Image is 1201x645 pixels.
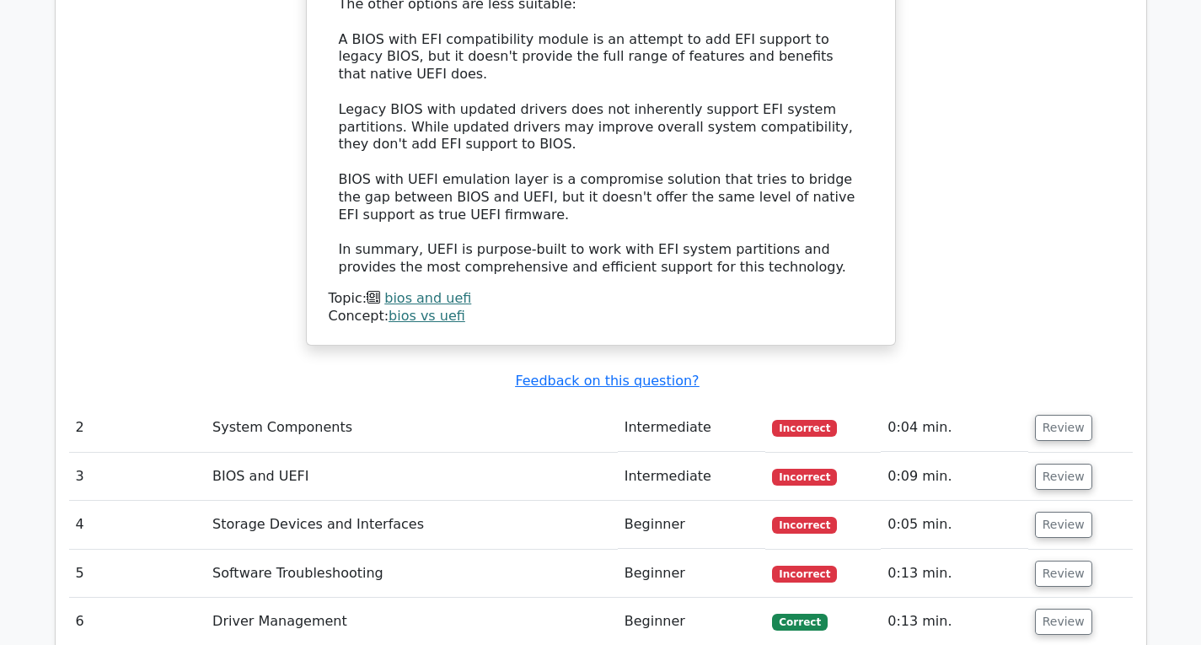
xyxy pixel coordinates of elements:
[1035,609,1092,635] button: Review
[206,404,618,452] td: System Components
[206,453,618,501] td: BIOS and UEFI
[515,373,699,389] a: Feedback on this question?
[772,566,837,583] span: Incorrect
[618,404,766,452] td: Intermediate
[206,550,618,598] td: Software Troubleshooting
[329,308,873,325] div: Concept:
[69,501,206,549] td: 4
[1035,415,1092,441] button: Review
[881,404,1027,452] td: 0:04 min.
[69,453,206,501] td: 3
[881,501,1027,549] td: 0:05 min.
[69,550,206,598] td: 5
[618,550,766,598] td: Beginner
[1035,464,1092,490] button: Review
[69,404,206,452] td: 2
[772,614,827,631] span: Correct
[384,290,471,306] a: bios and uefi
[881,550,1027,598] td: 0:13 min.
[1035,561,1092,587] button: Review
[618,501,766,549] td: Beginner
[772,469,837,486] span: Incorrect
[206,501,618,549] td: Storage Devices and Interfaces
[618,453,766,501] td: Intermediate
[389,308,465,324] a: bios vs uefi
[329,290,873,308] div: Topic:
[772,517,837,534] span: Incorrect
[1035,512,1092,538] button: Review
[772,420,837,437] span: Incorrect
[881,453,1027,501] td: 0:09 min.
